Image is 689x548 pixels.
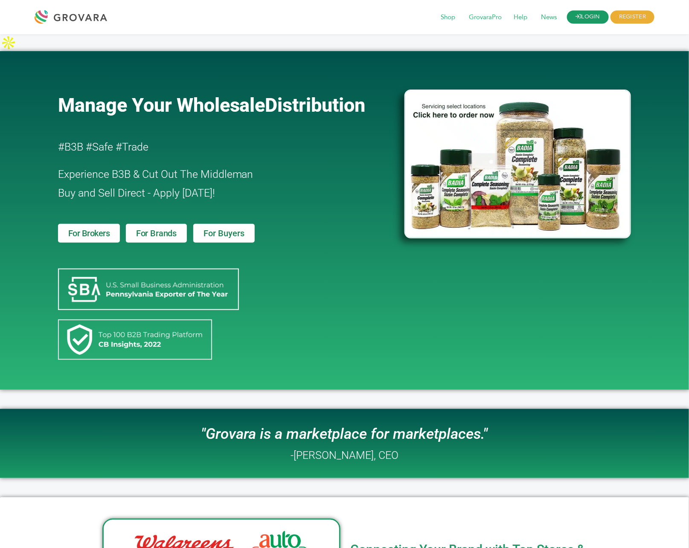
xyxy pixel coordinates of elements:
[535,9,563,26] span: News
[58,94,265,116] span: Manage Your Wholesale
[58,168,253,180] span: Experience B3B & Cut Out The Middleman
[68,229,110,238] span: For Brokers
[463,9,508,26] span: GrovaraPro
[508,13,533,22] a: Help
[265,94,366,116] span: Distribution
[58,224,120,243] a: For Brokers
[463,13,508,22] a: GrovaraPro
[126,224,187,243] a: For Brands
[567,11,609,24] a: LOGIN
[291,450,398,461] h2: -[PERSON_NAME], CEO
[204,229,244,238] span: For Buyers
[435,13,461,22] a: Shop
[58,138,356,157] h2: #B3B #Safe #Trade
[201,425,488,443] i: "Grovara is a marketplace for marketplaces."
[193,224,255,243] a: For Buyers
[58,94,391,116] a: Manage Your WholesaleDistribution
[58,187,215,199] span: Buy and Sell Direct - Apply [DATE]!
[435,9,461,26] span: Shop
[535,13,563,22] a: News
[611,11,654,24] span: REGISTER
[508,9,533,26] span: Help
[136,229,177,238] span: For Brands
